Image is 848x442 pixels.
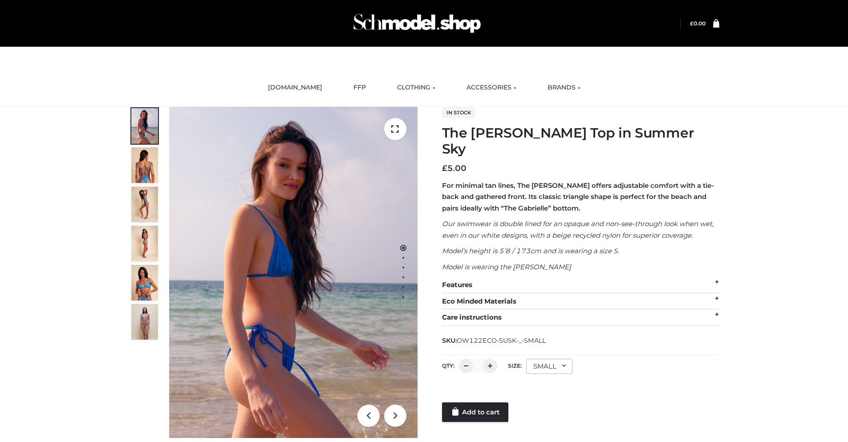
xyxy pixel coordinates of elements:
[131,226,158,261] img: 3.Alex-top_CN-1-1-2.jpg
[442,163,447,173] span: £
[131,265,158,300] img: 2.Alex-top_CN-1-1-2.jpg
[442,107,475,118] span: In stock
[690,20,706,27] bdi: 0.00
[131,147,158,183] img: 5.Alex-top_CN-1-1_1-1.jpg
[526,359,572,374] div: SMALL
[442,335,547,346] span: SKU:
[442,293,719,310] div: Eco Minded Materials
[350,6,484,41] img: Schmodel Admin 964
[442,219,714,239] em: Our swimwear is double lined for an opaque and non-see-through look when wet, even in our white d...
[131,108,158,144] img: 1.Alex-top_SS-1_4464b1e7-c2c9-4e4b-a62c-58381cd673c0-1.jpg
[442,163,467,173] bdi: 5.00
[442,362,454,369] label: QTY:
[390,78,442,97] a: CLOTHING
[347,78,373,97] a: FFP
[442,277,719,293] div: Features
[442,247,619,255] em: Model’s height is 5’8 / 173cm and is wearing a size S.
[261,78,329,97] a: [DOMAIN_NAME]
[131,304,158,340] img: SSVC.jpg
[442,181,714,212] strong: For minimal tan lines, The [PERSON_NAME] offers adjustable comfort with a tie-back and gathered f...
[442,402,508,422] a: Add to cart
[541,78,587,97] a: BRANDS
[508,362,522,369] label: Size:
[442,309,719,326] div: Care instructions
[131,187,158,222] img: 4.Alex-top_CN-1-1-2.jpg
[690,20,694,27] span: £
[169,107,418,438] img: 1.Alex-top_SS-1_4464b1e7-c2c9-4e4b-a62c-58381cd673c0 (1)
[442,263,571,271] em: Model is wearing the [PERSON_NAME]
[690,20,706,27] a: £0.00
[460,78,523,97] a: ACCESSORIES
[457,337,546,345] span: OW122ECO-SUSK-_-SMALL
[442,125,719,157] h1: The [PERSON_NAME] Top in Summer Sky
